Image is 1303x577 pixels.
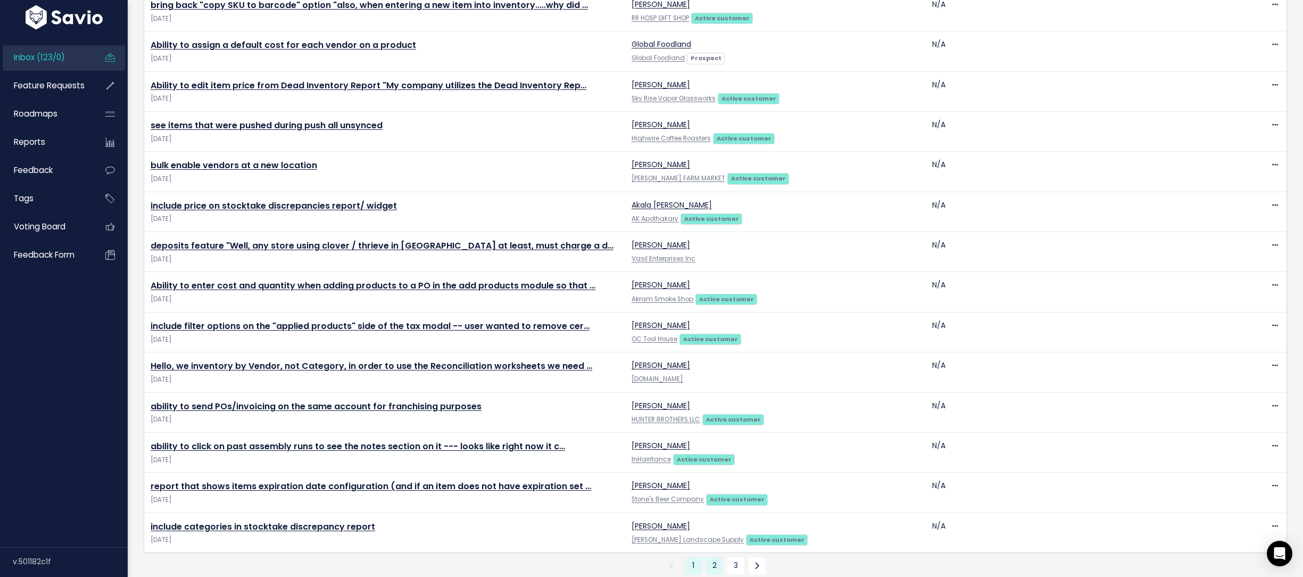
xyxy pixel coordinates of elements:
a: Ability to assign a default cost for each vendor on a product [151,39,416,51]
span: [DATE] [151,534,619,546]
span: [DATE] [151,213,619,225]
strong: Active customer [695,14,750,22]
a: Vasil Enterprises Inc [632,254,695,263]
a: Active customer [691,12,753,23]
a: include categories in stocktake discrepancy report [151,521,375,533]
a: [PERSON_NAME] [632,400,690,411]
a: Reports [3,130,88,154]
a: ability to send POs/invoicing on the same account for franchising purposes [151,400,482,413]
td: N/A [926,473,1226,513]
a: Active customer [702,414,764,424]
td: N/A [926,272,1226,312]
a: [PERSON_NAME] [632,279,690,290]
strong: Active customer [717,134,771,143]
a: Active customer [680,213,742,224]
a: Tags [3,186,88,211]
span: 1 [685,557,702,574]
span: Reports [14,136,45,147]
a: Hello, we inventory by Vendor, not Category, in order to use the Reconciliation worksheets we need … [151,360,592,372]
a: report that shows items expiration date configuration (and if an item does not have expiration set … [151,480,591,492]
a: Ability to enter cost and quantity when adding products to a PO in the add products module so that … [151,279,595,292]
a: [PERSON_NAME] [632,521,690,531]
td: N/A [926,152,1226,192]
a: Global Foodland [632,54,685,62]
span: [DATE] [151,134,619,145]
span: [DATE] [151,254,619,265]
span: Voting Board [14,221,65,232]
a: [PERSON_NAME] [632,440,690,451]
td: N/A [926,232,1226,272]
a: Stone's Beer Company [632,495,704,504]
span: [DATE] [151,93,619,104]
td: N/A [926,111,1226,151]
a: Sky Rise Vapor Glassworks [632,94,716,103]
a: ability to click on past assembly runs to see the notes section on it --- looks like right now it c… [151,440,565,452]
a: Active customer [706,493,768,504]
strong: Active customer [731,174,786,183]
strong: Active customer [706,415,761,424]
td: N/A [926,312,1226,352]
a: [PERSON_NAME] [632,480,690,491]
td: N/A [926,71,1226,111]
td: N/A [926,392,1226,432]
a: Ability to edit item price from Dead Inventory Report "My company utilizes the Dead Inventory Rep… [151,79,586,92]
td: N/A [926,432,1226,472]
a: Inbox (123/0) [3,45,88,70]
a: [PERSON_NAME] [632,360,690,370]
strong: Active customer [699,295,754,303]
a: InHairitance [632,455,671,464]
td: N/A [926,31,1226,71]
strong: Active customer [684,215,739,223]
a: include filter options on the "applied products" side of the tax modal -- user wanted to remove cer… [151,320,590,332]
span: [DATE] [151,294,619,305]
span: [DATE] [151,13,619,24]
a: Highwire Coffee Roasters [632,134,711,143]
a: OC Tool House [632,335,677,343]
span: [DATE] [151,374,619,385]
a: Active customer [713,133,775,143]
a: [PERSON_NAME] FARM MARKET [632,174,725,183]
span: Feedback form [14,249,74,260]
div: Open Intercom Messenger [1267,541,1292,566]
span: [DATE] [151,334,619,345]
span: Feature Requests [14,80,85,91]
a: Active customer [727,172,789,183]
a: Voting Board [3,215,88,239]
img: logo-white.9d6f32f41409.svg [23,5,105,29]
strong: Active customer [683,335,738,343]
a: Active customer [746,534,808,545]
a: [PERSON_NAME] [632,240,690,250]
a: deposits feature "Well, any store using clover / thrieve in [GEOGRAPHIC_DATA] at least, must char... [151,240,613,252]
td: N/A [926,513,1226,553]
a: Active customer [673,454,735,464]
span: [DATE] [151,53,619,64]
span: Roadmaps [14,108,57,119]
a: see items that were pushed during push all unsynced [151,119,383,131]
a: include price on stocktake discrepancies report/ widget [151,200,397,212]
a: bulk enable vendors at a new location [151,159,317,171]
a: Active customer [718,93,779,103]
span: [DATE] [151,494,619,506]
a: Akala [PERSON_NAME] [632,200,712,210]
a: 3 [727,557,744,574]
a: [PERSON_NAME] [632,320,690,331]
a: [PERSON_NAME] Landscape Supply [632,535,744,544]
a: [PERSON_NAME] [632,119,690,130]
span: Feedback [14,164,53,176]
strong: Active customer [677,455,732,464]
a: Feedback [3,158,88,183]
a: Akram Smoke Shop [632,295,693,303]
strong: Active customer [721,94,776,103]
a: [PERSON_NAME] [632,159,690,170]
td: N/A [926,352,1226,392]
span: [DATE] [151,455,619,466]
strong: Active customer [750,535,804,544]
a: RR HOSP GIFT SHOP [632,14,689,22]
span: [DATE] [151,414,619,425]
a: [DOMAIN_NAME] [632,375,683,383]
a: Global Foodland [632,39,691,50]
a: HUNTER BROTHERS LLC [632,415,700,424]
a: AK Apothakary [632,215,678,223]
a: Active customer [679,333,741,344]
a: Active customer [695,293,757,304]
